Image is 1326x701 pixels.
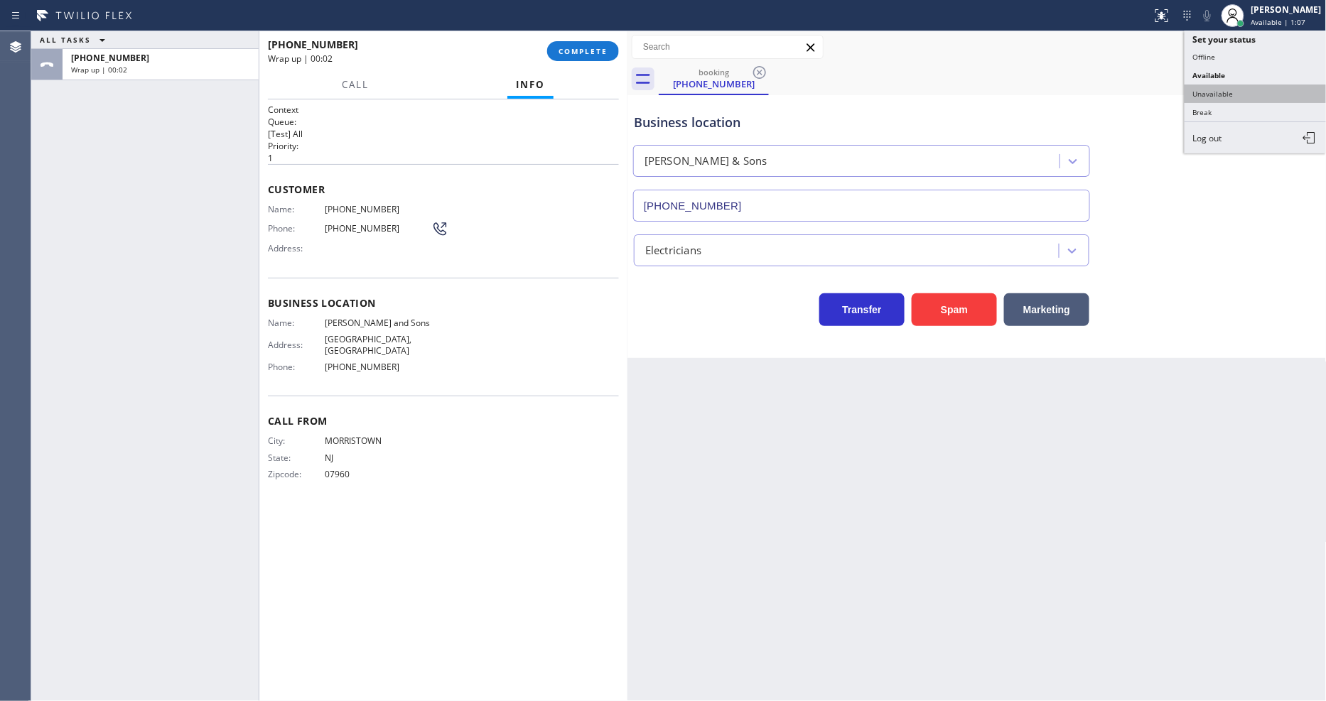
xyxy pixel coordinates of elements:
div: Electricians [645,242,701,259]
input: Phone Number [633,190,1090,222]
span: [PHONE_NUMBER] [325,204,431,214]
span: Name: [268,204,325,214]
div: [PERSON_NAME] [1251,4,1322,16]
span: [PHONE_NUMBER] [325,362,431,372]
span: [GEOGRAPHIC_DATA], [GEOGRAPHIC_DATA] [325,334,431,356]
button: Transfer [819,293,905,326]
span: Address: [268,243,325,254]
button: Marketing [1004,293,1089,326]
h2: Priority: [268,140,619,152]
span: [PHONE_NUMBER] [71,52,149,64]
span: COMPLETE [559,46,608,56]
button: COMPLETE [547,41,619,61]
h2: Queue: [268,116,619,128]
span: Phone: [268,362,325,372]
span: [PERSON_NAME] and Sons [325,317,431,328]
span: [PHONE_NUMBER] [268,38,358,51]
button: Info [507,71,554,99]
span: Business location [268,296,619,310]
button: Mute [1197,6,1217,26]
span: Wrap up | 00:02 [71,65,127,75]
span: ALL TASKS [40,35,91,45]
button: Call [333,71,377,99]
div: booking [660,67,767,77]
span: Phone: [268,223,325,234]
span: Call From [268,414,619,428]
div: [PHONE_NUMBER] [660,77,767,90]
span: Customer [268,183,619,196]
span: NJ [325,452,431,463]
span: Name: [268,317,325,328]
h1: Context [268,104,619,116]
span: 07960 [325,469,431,479]
div: [PERSON_NAME] & Sons [645,153,767,170]
span: MORRISTOWN [325,435,431,446]
div: Business location [634,113,1089,132]
span: Address: [268,339,325,350]
p: 1 [268,152,619,164]
input: Search [632,36,823,58]
span: Available | 1:07 [1251,17,1306,27]
span: Zipcode: [268,469,325,479]
div: (201) 274-9105 [660,63,767,94]
span: Info [516,78,545,91]
span: [PHONE_NUMBER] [325,223,431,234]
span: Call [342,78,369,91]
button: Spam [912,293,997,326]
span: City: [268,435,325,446]
span: Wrap up | 00:02 [268,53,333,65]
button: ALL TASKS [31,31,119,48]
p: [Test] All [268,128,619,140]
span: State: [268,452,325,463]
